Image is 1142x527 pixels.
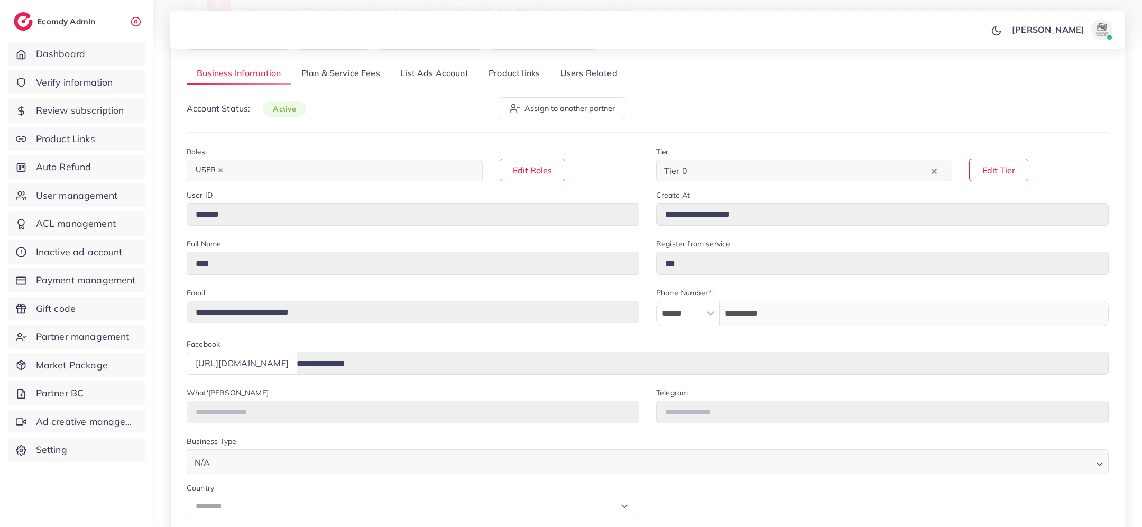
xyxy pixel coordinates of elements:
div: Search for option [656,160,952,181]
span: User management [36,189,117,202]
span: Ad creative management [36,415,137,429]
span: Gift code [36,302,76,316]
a: Gift code [8,297,145,321]
label: Business Type [187,436,236,447]
label: User ID [187,190,213,200]
img: logo [14,12,33,31]
span: active [263,101,306,117]
a: List Ads Account [390,62,478,85]
a: Payment management [8,268,145,292]
button: Deselect USER [218,168,223,173]
span: USER [191,163,228,178]
label: Phone Number [656,288,712,298]
button: Assign to another partner [500,97,625,119]
span: Product Links [36,132,95,146]
label: What'[PERSON_NAME] [187,387,269,398]
img: avatar [1091,19,1112,40]
button: Clear Selected [932,164,937,177]
div: [URL][DOMAIN_NAME] [187,352,297,374]
label: Tier [656,146,669,157]
label: Create At [656,190,690,200]
input: Search for option [213,452,1092,470]
a: Inactive ad account [8,240,145,264]
a: Dashboard [8,42,145,66]
a: Review subscription [8,98,145,123]
span: Market Package [36,358,108,372]
span: Verify information [36,76,113,89]
span: ACL management [36,217,116,230]
span: Review subscription [36,104,124,117]
span: N/A [192,455,212,470]
a: ACL management [8,211,145,236]
label: Email [187,288,205,298]
label: Register from service [656,238,730,249]
span: Auto Refund [36,160,91,174]
span: Tier 0 [662,163,689,179]
label: Telegram [656,387,688,398]
span: Partner BC [36,386,84,400]
p: Account Status: [187,102,306,115]
a: Product Links [8,127,145,151]
a: Partner management [8,325,145,349]
label: Country [187,483,214,493]
a: Verify information [8,70,145,95]
span: Dashboard [36,47,85,61]
a: Users Related [550,62,627,85]
span: Setting [36,443,67,457]
a: Ad creative management [8,410,145,434]
label: Roles [187,146,205,157]
a: [PERSON_NAME]avatar [1006,19,1117,40]
label: Full Name [187,238,221,249]
a: Setting [8,438,145,462]
a: User management [8,183,145,208]
p: [PERSON_NAME] [1012,23,1084,36]
h2: Ecomdy Admin [37,16,98,26]
a: Business Information [187,62,291,85]
input: Search for option [690,162,929,179]
span: Inactive ad account [36,245,123,259]
label: Facebook [187,339,220,349]
a: Market Package [8,353,145,377]
a: Auto Refund [8,155,145,179]
span: Payment management [36,273,136,287]
a: logoEcomdy Admin [14,12,98,31]
button: Edit Tier [969,159,1028,181]
button: Edit Roles [500,159,565,181]
a: Product links [478,62,550,85]
a: Partner BC [8,381,145,405]
div: Search for option [187,449,1109,474]
a: Plan & Service Fees [291,62,390,85]
div: Search for option [187,160,483,181]
span: Partner management [36,330,130,344]
input: Search for option [229,162,469,179]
